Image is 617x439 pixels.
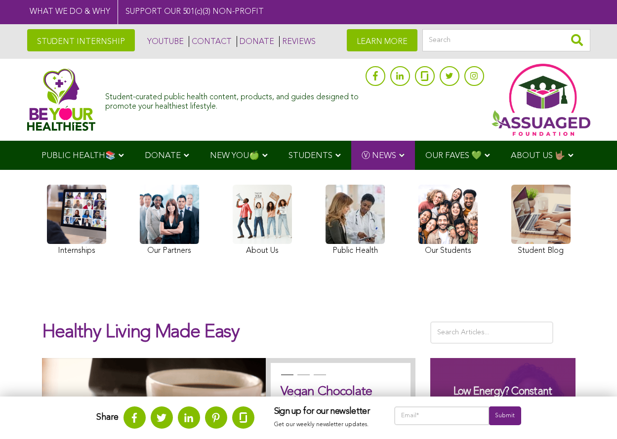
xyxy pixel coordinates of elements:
[421,71,428,81] img: glassdoor
[394,406,490,425] input: Email*
[314,374,324,384] button: 3 of 3
[42,321,415,353] h1: Healthy Living Made Easy
[274,406,374,417] h3: Sign up for our newsletter
[145,152,181,160] span: DONATE
[237,36,274,47] a: DONATE
[189,36,232,47] a: CONTACT
[27,29,135,51] a: STUDENT INTERNSHIP
[347,29,417,51] a: LEARN MORE
[96,413,119,422] strong: Share
[105,88,360,112] div: Student-curated public health content, products, and guides designed to promote your healthiest l...
[210,152,259,160] span: NEW YOU🍏
[425,152,482,160] span: OUR FAVES 💚
[422,29,590,51] input: Search
[279,36,316,47] a: REVIEWS
[489,406,521,425] input: Submit
[240,412,247,423] img: glassdoor.svg
[274,419,374,430] p: Get our weekly newsletter updates.
[288,152,332,160] span: STUDENTS
[511,152,565,160] span: ABOUT US 🤟🏽
[492,64,590,136] img: Assuaged App
[281,383,400,419] h2: Vegan Chocolate Donuts
[27,68,96,131] img: Assuaged
[27,141,590,170] div: Navigation Menu
[362,152,396,160] span: Ⓥ NEWS
[430,321,554,344] input: Search Articles...
[297,374,307,384] button: 2 of 3
[281,374,291,384] button: 1 of 3
[145,36,184,47] a: YOUTUBE
[41,152,116,160] span: PUBLIC HEALTH📚
[568,392,617,439] iframe: Chat Widget
[440,385,566,413] h3: Low Energy? Constant Hunger?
